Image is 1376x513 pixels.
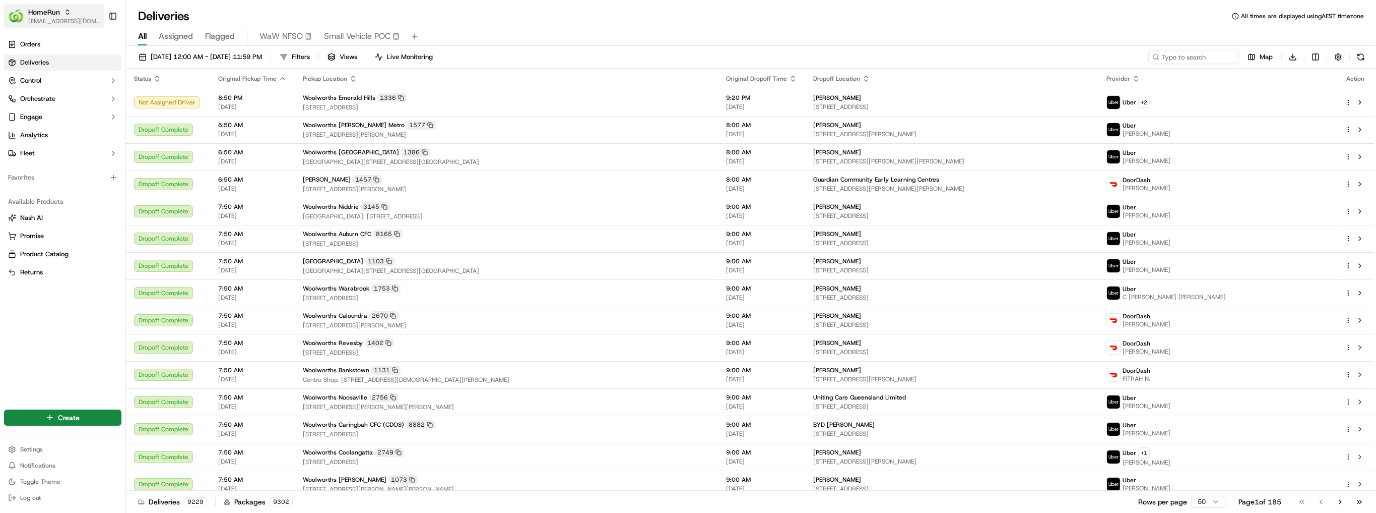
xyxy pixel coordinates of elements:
[1107,259,1120,272] img: uber-new-logo.jpeg
[8,8,24,24] img: HomeRun
[1107,150,1120,163] img: uber-new-logo.jpeg
[303,485,710,493] span: [STREET_ADDRESS][PERSON_NAME][PERSON_NAME]
[726,266,797,274] span: [DATE]
[303,212,710,220] span: [GEOGRAPHIC_DATA], [STREET_ADDRESS]
[726,230,797,238] span: 9:00 AM
[1107,395,1120,409] img: uber-new-logo.jpeg
[726,157,797,165] span: [DATE]
[813,458,1090,466] span: [STREET_ADDRESS][PERSON_NAME]
[218,203,287,211] span: 7:50 AM
[303,257,363,265] span: [GEOGRAPHIC_DATA]
[1243,50,1277,64] button: Map
[369,311,399,320] div: 2670
[340,52,357,62] span: Views
[138,8,189,24] h1: Deliveries
[20,76,41,85] span: Control
[20,445,43,453] span: Settings
[20,40,40,49] span: Orders
[1123,402,1170,410] span: [PERSON_NAME]
[726,312,797,320] span: 9:00 AM
[726,366,797,374] span: 9:00 AM
[218,185,287,193] span: [DATE]
[20,494,41,502] span: Log out
[1123,130,1170,138] span: [PERSON_NAME]
[1123,184,1170,192] span: [PERSON_NAME]
[1123,367,1150,375] span: DoorDash
[1107,341,1120,354] img: doordash_logo_v2.png
[4,91,121,107] button: Orchestrate
[726,176,797,184] span: 8:00 AM
[375,448,404,457] div: 2749
[726,458,797,466] span: [DATE]
[726,321,797,329] span: [DATE]
[218,230,287,238] span: 7:50 AM
[813,130,1090,138] span: [STREET_ADDRESS][PERSON_NAME]
[387,52,433,62] span: Live Monitoring
[1107,96,1120,109] img: uber-new-logo.jpeg
[324,30,390,42] span: Small Vehicle POC
[218,339,287,347] span: 7:50 AM
[4,73,121,89] button: Control
[813,312,861,320] span: [PERSON_NAME]
[218,476,287,484] span: 7:50 AM
[726,257,797,265] span: 9:00 AM
[365,338,394,348] div: 1402
[726,294,797,302] span: [DATE]
[28,17,100,25] button: [EMAIL_ADDRESS][DOMAIN_NAME]
[726,130,797,138] span: [DATE]
[726,239,797,247] span: [DATE]
[218,121,287,129] span: 6:50 AM
[1123,312,1150,320] span: DoorDash
[303,103,710,111] span: [STREET_ADDRESS]
[303,267,710,275] span: [GEOGRAPHIC_DATA][STREET_ADDRESS][GEOGRAPHIC_DATA]
[1123,421,1136,429] span: Uber
[4,475,121,489] button: Toggle Theme
[218,176,287,184] span: 6:50 AM
[303,339,363,347] span: Woolworths Revesby
[1123,459,1170,467] span: [PERSON_NAME]
[4,442,121,457] button: Settings
[20,58,49,67] span: Deliveries
[1123,484,1172,492] span: [PERSON_NAME].
[370,50,437,64] button: Live Monitoring
[151,52,262,62] span: [DATE] 12:00 AM - [DATE] 11:59 PM
[303,458,710,466] span: [STREET_ADDRESS]
[303,131,710,139] span: [STREET_ADDRESS][PERSON_NAME]
[813,284,861,293] span: [PERSON_NAME]
[218,430,287,438] span: [DATE]
[1106,75,1130,83] span: Provider
[813,321,1090,329] span: [STREET_ADDRESS]
[726,185,797,193] span: [DATE]
[1123,176,1150,184] span: DoorDash
[406,420,435,429] div: 8882
[303,312,367,320] span: Woolworths Caloundra
[1241,12,1364,20] span: All times are displayed using AEST timezone
[726,75,787,83] span: Original Dropoff Time
[20,232,44,241] span: Promise
[4,36,121,52] a: Orders
[303,376,710,384] span: Centro Shop. [STREET_ADDRESS][DEMOGRAPHIC_DATA][PERSON_NAME]
[1123,98,1136,106] span: Uber
[4,210,121,226] button: Nash AI
[4,4,104,28] button: HomeRunHomeRun[EMAIL_ADDRESS][DOMAIN_NAME]
[1123,476,1136,484] span: Uber
[813,348,1090,356] span: [STREET_ADDRESS]
[813,94,861,102] span: [PERSON_NAME]
[4,491,121,505] button: Log out
[303,421,404,429] span: Woolworths Caringbah CFC (CDOS)
[58,413,80,423] span: Create
[138,30,147,42] span: All
[813,257,861,265] span: [PERSON_NAME]
[218,257,287,265] span: 7:50 AM
[726,421,797,429] span: 9:00 AM
[20,112,42,122] span: Engage
[1107,368,1120,381] img: doordash_logo_v2.png
[813,485,1090,493] span: [STREET_ADDRESS]
[28,7,60,17] span: HomeRun
[1238,497,1281,507] div: Page 1 of 185
[1107,205,1120,218] img: uber-new-logo.jpeg
[218,212,287,220] span: [DATE]
[8,232,117,241] a: Promise
[813,121,861,129] span: [PERSON_NAME]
